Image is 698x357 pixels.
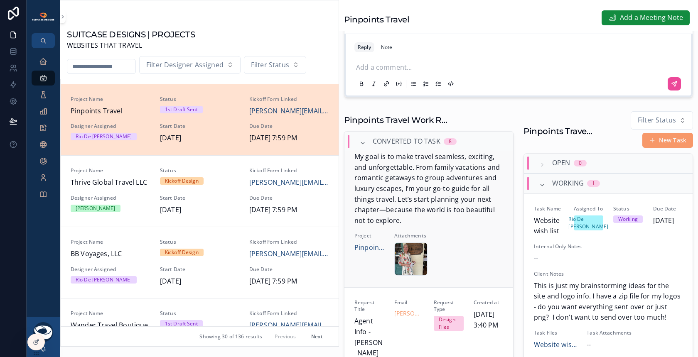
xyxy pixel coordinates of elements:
[160,276,239,287] span: [DATE]
[638,115,676,126] span: Filter Status
[618,215,638,223] div: Working
[354,232,384,239] span: Project
[474,309,504,330] span: [DATE] 3:40 PM
[394,309,424,318] a: [PERSON_NAME][EMAIL_ADDRESS][DOMAIN_NAME]
[67,29,195,40] h1: SUITCASE DESIGNS | PROJECTS
[305,330,329,343] button: Next
[642,133,693,148] button: New Task
[587,340,591,350] span: --
[160,205,239,215] span: [DATE]
[165,249,199,256] div: Kickoff Design
[354,299,384,313] span: Request Title
[249,167,329,174] span: Kickoff Form Linked
[71,96,150,103] span: Project Name
[602,10,690,25] button: Add a Meeting Note
[76,276,132,284] div: Rio De [PERSON_NAME]
[71,320,150,331] span: Wander Travel Boutique
[344,114,451,126] h1: Pinpoints Travel Work Requests
[71,106,150,117] span: Pinpoints Travel
[534,330,577,336] span: Task Files
[249,195,329,201] span: Due Date
[251,60,289,71] span: Filter Status
[249,205,329,215] span: [DATE] 7:59 PM
[160,167,239,174] span: Status
[552,158,570,169] span: Open
[434,299,464,313] span: Request Type
[592,180,595,187] div: 1
[160,195,239,201] span: Start Date
[71,123,150,130] span: Designer Assigned
[71,239,150,245] span: Project Name
[534,340,577,350] a: Website wish list
[249,106,329,117] a: [PERSON_NAME][EMAIL_ADDRESS][DOMAIN_NAME]
[344,14,410,25] h1: Pinpoints Travel
[160,266,239,273] span: Start Date
[160,96,239,103] span: Status
[449,138,452,145] div: 8
[199,333,262,340] span: Showing 30 of 136 results
[534,243,683,250] span: Internal Only Notes
[381,44,392,51] div: Note
[249,96,329,103] span: Kickoff Form Linked
[67,40,195,51] span: WEBSITES THAT TRAVEL
[439,316,459,331] div: Design Files
[71,195,150,201] span: Designer Assigned
[574,205,604,212] span: Assigned To
[71,266,150,273] span: Designer Assigned
[71,310,150,317] span: Project Name
[61,84,339,155] a: Project NamePinpoints TravelStatus1st Draft SentKickoff Form Linked[PERSON_NAME][EMAIL_ADDRESS][D...
[373,136,440,147] span: Converted to Task
[27,48,60,213] div: scrollable content
[534,215,564,237] span: Website wish list
[534,281,683,323] span: This is just my brainstorming ideas for the site and logo info. I have a zip file for my logos - ...
[653,205,683,212] span: Due Date
[587,330,683,336] span: Task Attachments
[653,215,683,226] span: [DATE]
[249,266,329,273] span: Due Date
[71,249,150,259] span: BB Voyages, LLC
[160,133,239,144] span: [DATE]
[534,253,538,264] span: --
[534,205,564,212] span: Task Name
[249,276,329,287] span: [DATE] 7:59 PM
[249,177,329,188] a: [PERSON_NAME][EMAIL_ADDRESS][DOMAIN_NAME]
[613,205,643,212] span: Status
[552,178,584,189] span: Working
[244,56,306,74] button: Select Button
[61,227,339,298] a: Project NameBB Voyages, LLCStatusKickoff DesignKickoff Form Linked[PERSON_NAME][EMAIL_ADDRESS][DO...
[139,56,241,74] button: Select Button
[249,133,329,144] span: [DATE] 7:59 PM
[61,155,339,227] a: Project NameThrive Global Travel LLCStatusKickoff DesignKickoff Form Linked[PERSON_NAME][EMAIL_AD...
[249,249,329,259] a: [PERSON_NAME][EMAIL_ADDRESS][DOMAIN_NAME]
[165,320,198,328] div: 1st Draft Sent
[394,299,424,306] span: Email
[620,12,683,23] span: Add a Meeting Note
[160,310,239,317] span: Status
[71,167,150,174] span: Project Name
[354,242,384,253] a: Pinpoints Travel
[249,123,329,130] span: Due Date
[249,239,329,245] span: Kickoff Form Linked
[146,60,224,71] span: Filter Designer Assigned
[394,232,424,239] span: Attachments
[249,320,329,331] a: [PERSON_NAME][EMAIL_ADDRESS][DOMAIN_NAME]
[474,299,504,306] span: Created at
[165,177,199,185] div: Kickoff Design
[165,106,198,113] div: 1st Draft Sent
[76,133,132,140] div: Rio De [PERSON_NAME]
[568,215,608,230] div: Rio De [PERSON_NAME]
[76,205,116,212] div: [PERSON_NAME]
[160,123,239,130] span: Start Date
[160,239,239,245] span: Status
[534,271,683,277] span: Client Notes
[579,160,582,166] div: 0
[249,310,329,317] span: Kickoff Form Linked
[71,177,150,188] span: Thrive Global Travel LLC
[631,111,693,130] button: Select Button
[354,42,374,52] button: Reply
